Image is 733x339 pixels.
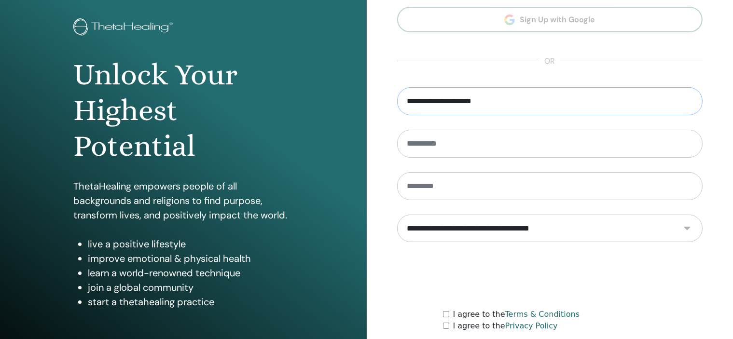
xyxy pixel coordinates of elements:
li: join a global community [88,280,293,295]
li: live a positive lifestyle [88,237,293,251]
label: I agree to the [453,309,580,320]
iframe: reCAPTCHA [476,257,623,294]
span: or [539,55,560,67]
li: start a thetahealing practice [88,295,293,309]
a: Privacy Policy [505,321,558,330]
li: learn a world-renowned technique [88,266,293,280]
p: ThetaHealing empowers people of all backgrounds and religions to find purpose, transform lives, a... [73,179,293,222]
h1: Unlock Your Highest Potential [73,57,293,164]
label: I agree to the [453,320,558,332]
a: Terms & Conditions [505,310,580,319]
li: improve emotional & physical health [88,251,293,266]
